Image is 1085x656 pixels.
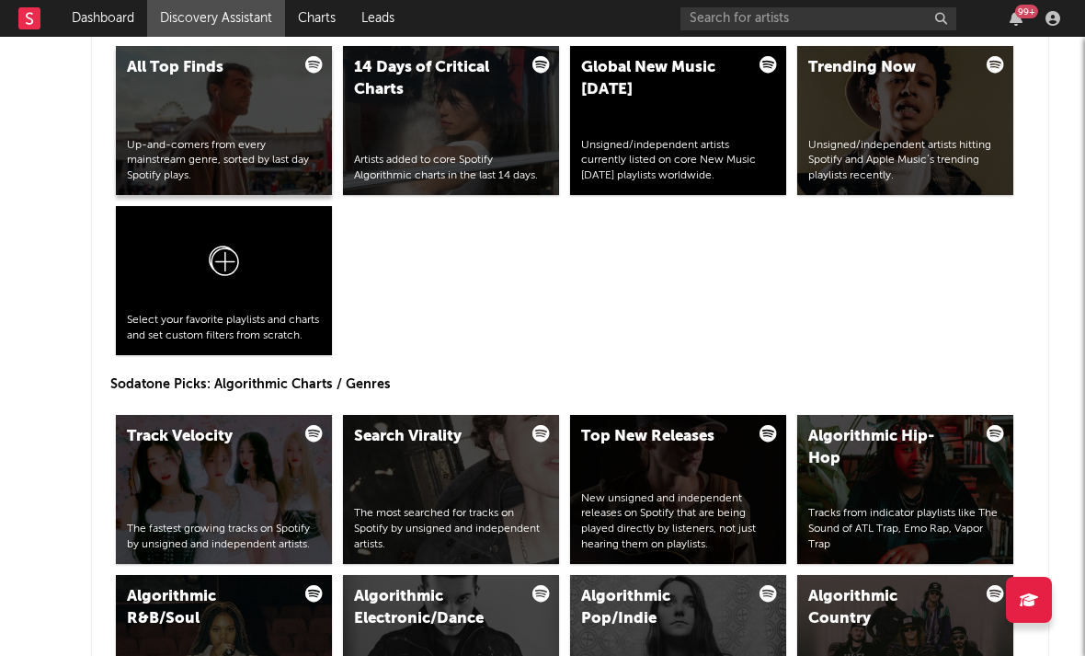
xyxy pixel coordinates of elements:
[127,522,321,553] div: The fastest growing tracks on Spotify by unsigned and independent artists.
[354,586,509,630] div: Algorithmic Electronic/Dance
[343,46,559,195] a: 14 Days of Critical ChartsArtists added to core Spotify Algorithmic charts in the last 14 days.
[808,426,964,470] div: Algorithmic Hip-Hop
[1015,5,1038,18] div: 99 +
[570,415,786,564] a: Top New ReleasesNew unsigned and independent releases on Spotify that are being played directly b...
[110,374,1030,396] p: Sodatone Picks: Algorithmic Charts / Genres
[797,46,1013,195] a: Trending NowUnsigned/independent artists hitting Spotify and Apple Music’s trending playlists rec...
[680,7,956,30] input: Search for artists
[581,138,775,184] div: Unsigned/independent artists currently listed on core New Music [DATE] playlists worldwide.
[797,415,1013,564] a: Algorithmic Hip-HopTracks from indicator playlists like The Sound of ATL Trap, Emo Rap, Vapor Trap
[808,57,964,79] div: Trending Now
[354,153,548,184] div: Artists added to core Spotify Algorithmic charts in the last 14 days.
[1010,11,1022,26] button: 99+
[354,57,509,101] div: 14 Days of Critical Charts
[127,586,282,630] div: Algorithmic R&B/Soul
[808,506,1002,552] div: Tracks from indicator playlists like The Sound of ATL Trap, Emo Rap, Vapor Trap
[127,426,282,448] div: Track Velocity
[581,426,737,448] div: Top New Releases
[116,46,332,195] a: All Top FindsUp-and-comers from every mainstream genre, sorted by last day Spotify plays.
[581,57,737,101] div: Global New Music [DATE]
[581,491,775,553] div: New unsigned and independent releases on Spotify that are being played directly by listeners, not...
[808,586,964,630] div: Algorithmic Country
[581,586,737,630] div: Algorithmic Pop/Indie
[116,415,332,564] a: Track VelocityThe fastest growing tracks on Spotify by unsigned and independent artists.
[808,138,1002,184] div: Unsigned/independent artists hitting Spotify and Apple Music’s trending playlists recently.
[354,426,509,448] div: Search Virality
[570,46,786,195] a: Global New Music [DATE]Unsigned/independent artists currently listed on core New Music [DATE] pla...
[116,206,332,355] a: Select your favorite playlists and charts and set custom filters from scratch.
[127,313,321,344] div: Select your favorite playlists and charts and set custom filters from scratch.
[127,57,282,79] div: All Top Finds
[343,415,559,564] a: Search ViralityThe most searched for tracks on Spotify by unsigned and independent artists.
[127,138,321,184] div: Up-and-comers from every mainstream genre, sorted by last day Spotify plays.
[354,506,548,552] div: The most searched for tracks on Spotify by unsigned and independent artists.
